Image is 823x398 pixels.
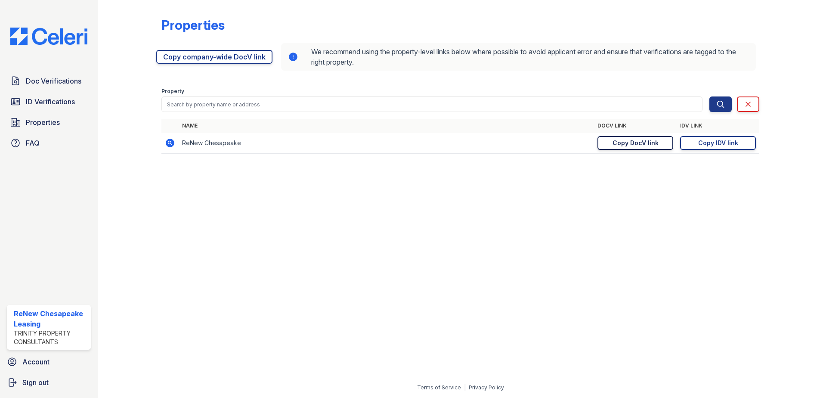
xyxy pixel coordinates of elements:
div: | [464,384,466,391]
span: Doc Verifications [26,76,81,86]
div: Copy IDV link [698,139,738,147]
div: Properties [161,17,225,33]
img: CE_Logo_Blue-a8612792a0a2168367f1c8372b55b34899dd931a85d93a1a3d3e32e68fde9ad4.png [3,28,94,45]
th: Name [179,119,594,133]
div: We recommend using the property-level links below where possible to avoid applicant error and ens... [281,43,756,71]
th: IDV Link [677,119,759,133]
span: FAQ [26,138,40,148]
td: ReNew Chesapeake [179,133,594,154]
span: Sign out [22,377,49,388]
div: Trinity Property Consultants [14,329,87,346]
a: Terms of Service [417,384,461,391]
a: Doc Verifications [7,72,91,90]
a: Privacy Policy [469,384,504,391]
a: Copy DocV link [597,136,673,150]
a: Properties [7,114,91,131]
a: Copy company-wide DocV link [156,50,272,64]
a: Sign out [3,374,94,391]
span: Account [22,357,50,367]
th: DocV Link [594,119,677,133]
a: ID Verifications [7,93,91,110]
span: Properties [26,117,60,127]
div: ReNew Chesapeake Leasing [14,308,87,329]
div: Copy DocV link [613,139,659,147]
span: ID Verifications [26,96,75,107]
label: Property [161,88,184,95]
a: Copy IDV link [680,136,756,150]
input: Search by property name or address [161,96,702,112]
a: Account [3,353,94,370]
a: FAQ [7,134,91,152]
